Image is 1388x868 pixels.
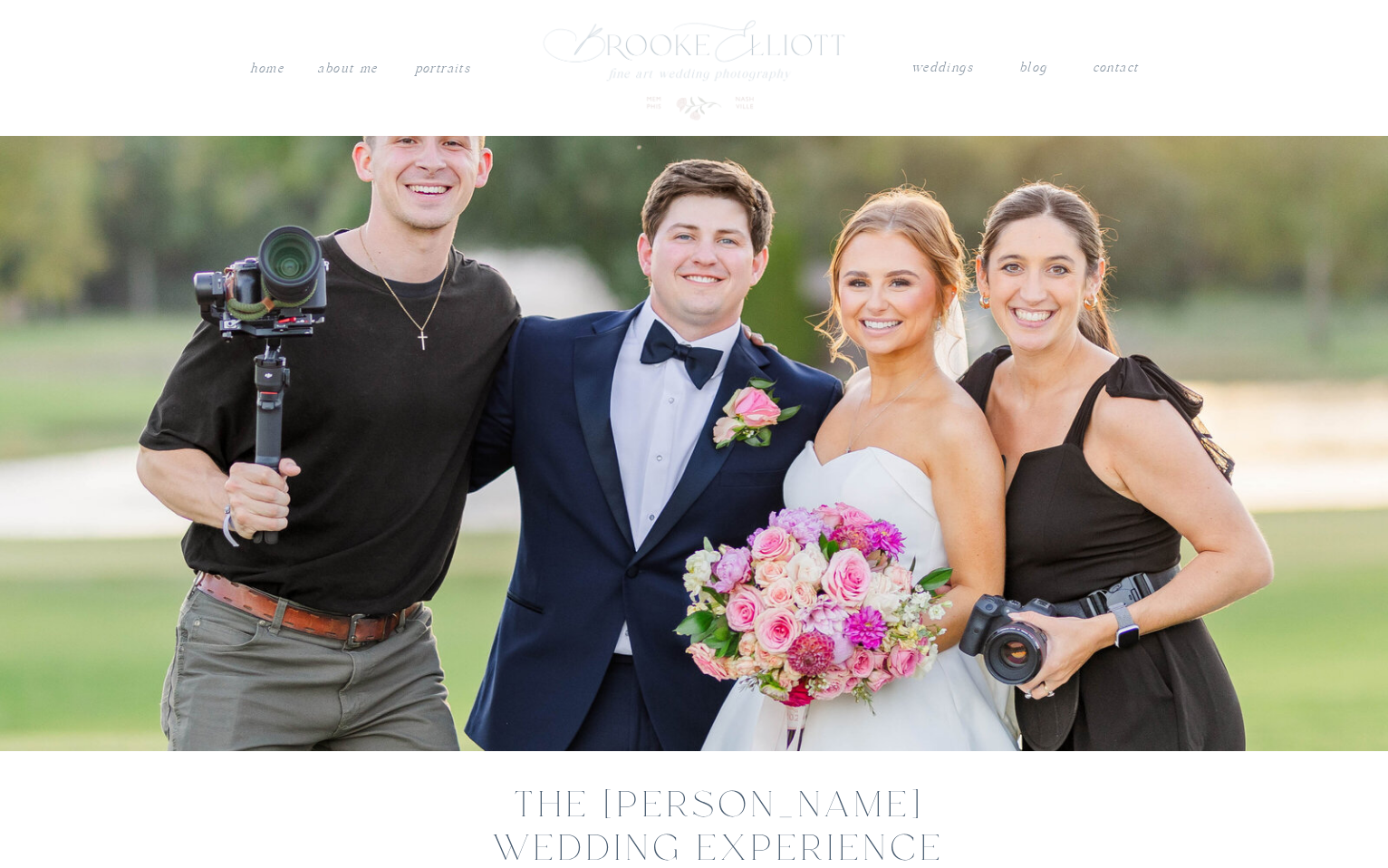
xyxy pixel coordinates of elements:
[1019,56,1046,80] a: blog
[911,56,974,80] a: weddings
[484,786,954,821] h2: The [PERSON_NAME] wedding experience
[315,57,380,81] a: About me
[249,57,284,81] a: Home
[1092,56,1139,74] a: contact
[412,57,473,75] a: PORTRAITS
